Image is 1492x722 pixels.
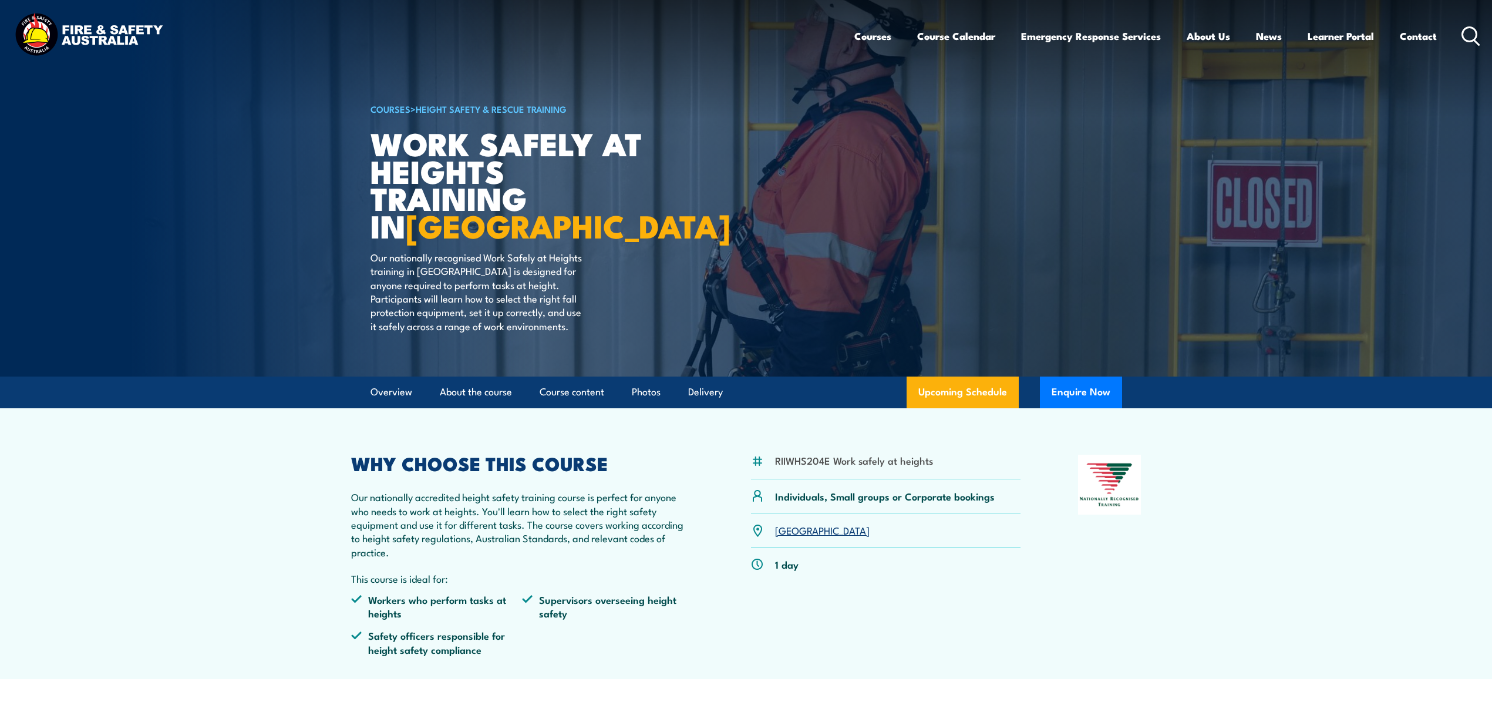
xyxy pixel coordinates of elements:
a: Overview [371,377,412,408]
a: Photos [632,377,661,408]
img: Nationally Recognised Training logo. [1078,455,1141,515]
a: Height Safety & Rescue Training [416,102,567,115]
a: Upcoming Schedule [907,377,1019,408]
a: Delivery [688,377,723,408]
a: [GEOGRAPHIC_DATA] [775,523,870,537]
a: COURSES [371,102,410,115]
a: About the course [440,377,512,408]
h6: > [371,102,661,116]
li: Workers who perform tasks at heights [351,593,523,620]
a: Contact [1400,21,1437,52]
strong: [GEOGRAPHIC_DATA] [406,200,730,249]
p: 1 day [775,558,799,571]
h2: WHY CHOOSE THIS COURSE [351,455,694,471]
li: RIIWHS204E Work safely at heights [775,454,933,467]
a: About Us [1187,21,1230,52]
button: Enquire Now [1040,377,1122,408]
a: News [1256,21,1282,52]
p: Individuals, Small groups or Corporate bookings [775,489,995,503]
p: Our nationally accredited height safety training course is perfect for anyone who needs to work a... [351,490,694,559]
h1: Work Safely at Heights TRAINING in [371,129,661,239]
a: Emergency Response Services [1021,21,1161,52]
a: Learner Portal [1308,21,1374,52]
p: Our nationally recognised Work Safely at Heights training in [GEOGRAPHIC_DATA] is designed for an... [371,250,585,333]
a: Course content [540,377,604,408]
li: Supervisors overseeing height safety [522,593,693,620]
li: Safety officers responsible for height safety compliance [351,629,523,656]
a: Courses [854,21,891,52]
p: This course is ideal for: [351,572,694,585]
a: Course Calendar [917,21,995,52]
